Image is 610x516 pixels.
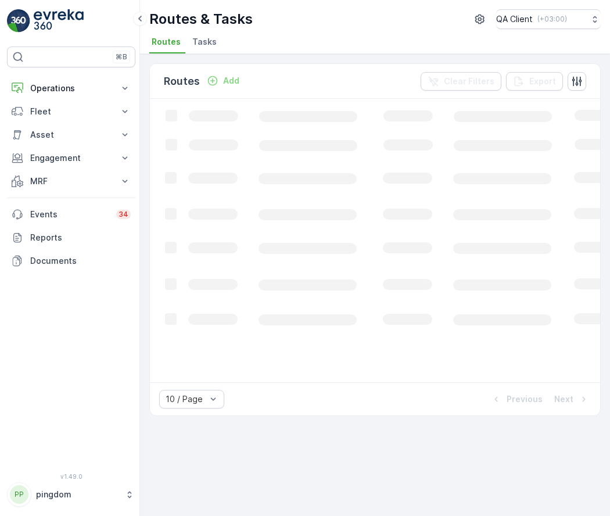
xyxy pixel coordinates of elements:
a: Documents [7,249,135,273]
button: MRF [7,170,135,193]
div: PP [10,485,28,504]
p: Engagement [30,152,112,164]
a: Events34 [7,203,135,226]
span: Routes [152,36,181,48]
span: Tasks [192,36,217,48]
button: QA Client(+03:00) [496,9,601,29]
span: v 1.49.0 [7,473,135,480]
p: pingdom [36,489,119,500]
p: Asset [30,129,112,141]
button: Engagement [7,146,135,170]
button: PPpingdom [7,482,135,507]
p: Reports [30,232,131,243]
p: Previous [507,393,543,405]
p: 34 [119,210,128,219]
p: Clear Filters [444,76,494,87]
p: ( +03:00 ) [537,15,567,24]
p: MRF [30,175,112,187]
p: Routes [164,73,200,89]
p: Events [30,209,109,220]
button: Asset [7,123,135,146]
a: Reports [7,226,135,249]
p: Fleet [30,106,112,117]
img: logo [7,9,30,33]
p: Operations [30,83,112,94]
button: Previous [489,392,544,406]
p: Routes & Tasks [149,10,253,28]
p: ⌘B [116,52,127,62]
p: QA Client [496,13,533,25]
button: Clear Filters [421,72,501,91]
p: Add [223,75,239,87]
p: Export [529,76,556,87]
p: Next [554,393,573,405]
button: Next [553,392,591,406]
img: logo_light-DOdMpM7g.png [34,9,84,33]
p: Documents [30,255,131,267]
button: Export [506,72,563,91]
button: Add [202,74,244,88]
button: Operations [7,77,135,100]
button: Fleet [7,100,135,123]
